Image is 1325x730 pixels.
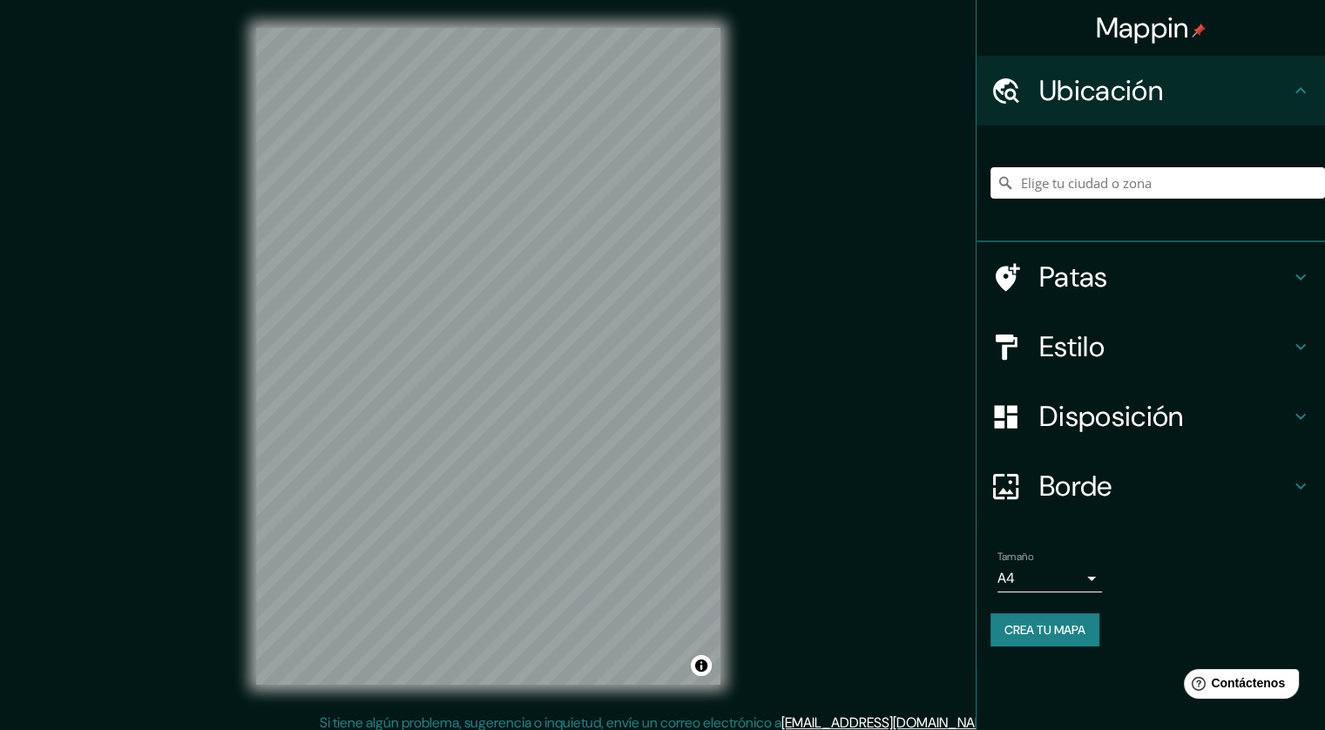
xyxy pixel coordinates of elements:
font: Mappin [1096,10,1189,46]
div: Ubicación [977,56,1325,125]
iframe: Lanzador de widgets de ayuda [1170,662,1306,711]
font: Disposición [1039,398,1183,435]
canvas: Mapa [256,28,720,685]
font: Tamaño [997,550,1033,564]
div: Borde [977,451,1325,521]
button: Crea tu mapa [990,613,1099,646]
div: Patas [977,242,1325,312]
font: Ubicación [1039,72,1163,109]
font: A4 [997,569,1015,587]
font: Patas [1039,259,1108,295]
button: Activar o desactivar atribución [691,655,712,676]
font: Estilo [1039,328,1105,365]
font: Borde [1039,468,1112,504]
input: Elige tu ciudad o zona [990,167,1325,199]
div: Estilo [977,312,1325,382]
font: Crea tu mapa [1004,622,1085,638]
div: A4 [997,564,1102,592]
div: Disposición [977,382,1325,451]
img: pin-icon.png [1192,24,1206,37]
